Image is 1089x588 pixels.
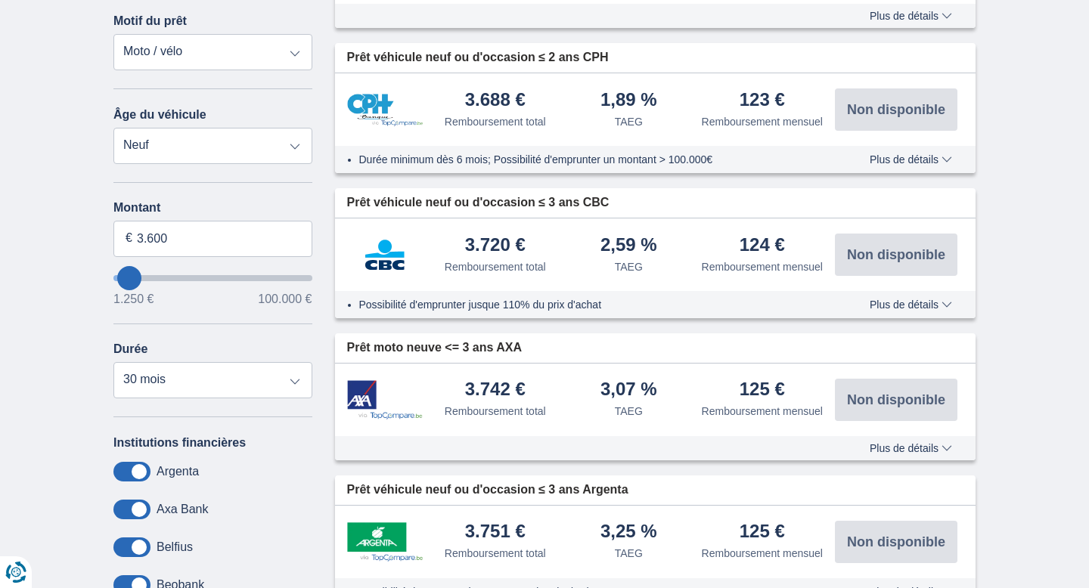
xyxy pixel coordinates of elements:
div: 1,89 % [600,91,657,111]
div: Remboursement mensuel [702,404,823,419]
span: Prêt moto neuve <= 3 ans AXA [347,339,522,357]
img: pret personnel Argenta [347,522,423,562]
div: 123 € [740,91,785,111]
div: Remboursement total [445,259,546,274]
span: Non disponible [847,393,945,407]
li: Durée minimum dès 6 mois; Possibilité d'emprunter un montant > 100.000€ [359,152,826,167]
span: 1.250 € [113,293,154,305]
div: 125 € [740,522,785,543]
span: Plus de détails [870,154,952,165]
div: 3,25 % [600,522,657,543]
li: Possibilité d'emprunter jusque 110% du prix d'achat [359,297,826,312]
button: Plus de détails [858,10,963,22]
span: Plus de détails [870,299,952,310]
button: Non disponible [835,521,957,563]
img: pret personnel CPH Banque [347,94,423,126]
button: Non disponible [835,88,957,131]
div: Remboursement total [445,114,546,129]
span: Non disponible [847,103,945,116]
label: Durée [113,342,147,356]
button: Plus de détails [858,153,963,166]
div: 2,59 % [600,236,657,256]
div: TAEG [615,259,643,274]
span: € [126,230,132,247]
div: 125 € [740,380,785,401]
div: 3.751 € [465,522,526,543]
div: Remboursement mensuel [702,259,823,274]
div: 3.742 € [465,380,526,401]
span: Prêt véhicule neuf ou d'occasion ≤ 3 ans CBC [347,194,610,212]
span: Prêt véhicule neuf ou d'occasion ≤ 2 ans CPH [347,49,609,67]
div: Remboursement total [445,404,546,419]
span: Plus de détails [870,11,952,21]
div: TAEG [615,546,643,561]
span: Non disponible [847,248,945,262]
button: Plus de détails [858,442,963,454]
div: Remboursement mensuel [702,114,823,129]
button: Non disponible [835,234,957,276]
div: 3.720 € [465,236,526,256]
img: pret personnel CBC [347,236,423,274]
div: Remboursement total [445,546,546,561]
input: wantToBorrow [113,275,312,281]
span: Prêt véhicule neuf ou d'occasion ≤ 3 ans Argenta [347,481,628,499]
label: Institutions financières [113,436,246,450]
span: 100.000 € [258,293,312,305]
span: Plus de détails [870,443,952,453]
button: Plus de détails [858,299,963,311]
div: TAEG [615,404,643,419]
div: 3.688 € [465,91,526,111]
label: Montant [113,201,312,215]
label: Argenta [157,465,199,478]
label: Âge du véhicule [113,108,206,122]
div: 124 € [740,236,785,256]
label: Motif du prêt [113,14,187,28]
img: pret personnel Axa Bank [347,380,423,420]
div: TAEG [615,114,643,129]
span: Non disponible [847,535,945,549]
div: Remboursement mensuel [702,546,823,561]
label: Axa Bank [157,503,208,516]
button: Non disponible [835,379,957,421]
div: 3,07 % [600,380,657,401]
label: Belfius [157,540,193,554]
